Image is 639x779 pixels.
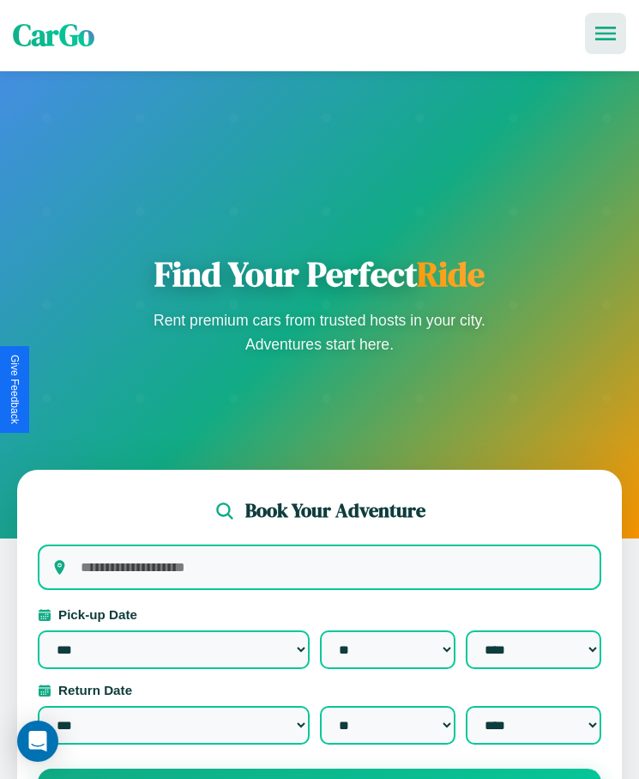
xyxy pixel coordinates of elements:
div: Give Feedback [9,355,21,424]
div: Open Intercom Messenger [17,721,58,762]
label: Return Date [38,683,601,697]
h1: Find Your Perfect [148,253,491,295]
span: Ride [417,251,485,297]
span: CarGo [13,15,94,56]
label: Pick-up Date [38,607,601,622]
p: Rent premium cars from trusted hosts in your city. Adventures start here. [148,308,491,356]
h2: Book Your Adventure [245,497,425,524]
